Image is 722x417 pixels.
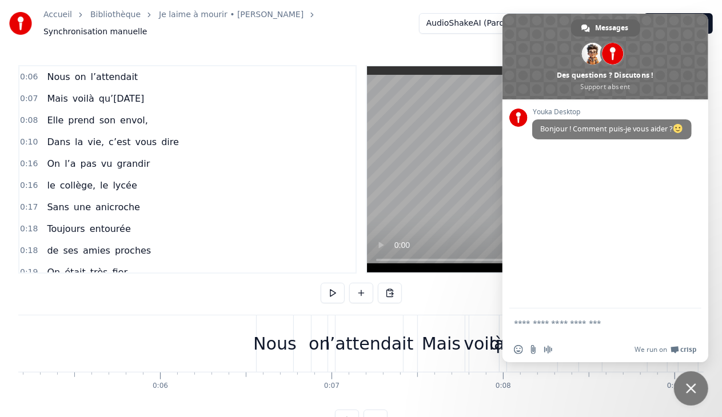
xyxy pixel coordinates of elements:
span: envol, [119,114,149,127]
span: Sans [46,201,70,214]
a: Fermer le chat [674,371,708,406]
span: Envoyer un fichier [529,345,538,354]
span: le [99,179,109,192]
img: youka [9,12,32,35]
span: 0:07 [20,93,38,105]
span: qu’[DATE] [98,92,146,105]
span: 0:16 [20,158,38,170]
span: était [63,266,87,279]
span: Bonjour ! Comment puis-je vous aider ? [540,124,684,134]
span: Dans [46,135,71,149]
span: Messages [596,19,629,37]
span: 0:10 [20,137,38,148]
span: Toujours [46,222,86,235]
span: proches [114,244,152,257]
button: Annuler [588,13,639,34]
span: dire [160,135,180,149]
div: 0:07 [324,382,340,391]
a: We run onCrisp [635,345,697,354]
div: Nous [253,331,296,356]
span: Nous [46,70,71,83]
span: la [74,135,84,149]
span: l’attendait [90,70,139,83]
span: voilà [71,92,95,105]
a: Bibliothèque [90,9,141,21]
span: We run on [635,345,667,354]
span: Elle [46,114,65,127]
span: 0:18 [20,245,38,256]
span: 0:16 [20,180,38,191]
div: Mais [422,331,461,356]
span: 0:08 [20,115,38,126]
span: collège, [59,179,97,192]
button: Sauvegarder [644,13,713,34]
nav: breadcrumb [43,9,419,38]
span: On [46,266,61,279]
div: 0:08 [496,382,511,391]
a: Accueil [43,9,72,21]
span: grandir [115,157,151,170]
span: 0:17 [20,202,38,213]
span: fier [111,266,129,279]
span: amies [82,244,111,257]
span: très [89,266,109,279]
div: 0:06 [153,382,168,391]
span: On [46,157,61,170]
span: Youka Desktop [532,108,692,116]
span: de [46,244,59,257]
span: anicroche [94,201,141,214]
textarea: Entrez votre message... [514,308,674,337]
div: on [309,331,330,356]
a: Je laime à mourir • [PERSON_NAME] [159,9,304,21]
span: son [98,114,117,127]
div: l’attendait [325,331,414,356]
span: Message audio [544,345,553,354]
span: vie, [86,135,105,149]
div: 0:09 [667,382,683,391]
span: vous [134,135,158,149]
span: vu [100,157,114,170]
span: 0:19 [20,267,38,278]
span: Synchronisation manuelle [43,26,147,38]
span: lycée [111,179,138,192]
span: c’est [107,135,131,149]
span: le [46,179,56,192]
span: 0:06 [20,71,38,83]
span: on [74,70,87,83]
span: pas [79,157,98,170]
div: voilà [464,331,504,356]
span: Mais [46,92,69,105]
span: Insérer un emoji [514,345,523,354]
div: qu’[DATE] [489,331,575,356]
span: une [73,201,92,214]
span: prend [67,114,96,127]
span: 0:18 [20,223,38,235]
span: Crisp [680,345,697,354]
span: entourée [89,222,132,235]
a: Messages [571,19,640,37]
span: ses [62,244,79,257]
span: l’a [63,157,77,170]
